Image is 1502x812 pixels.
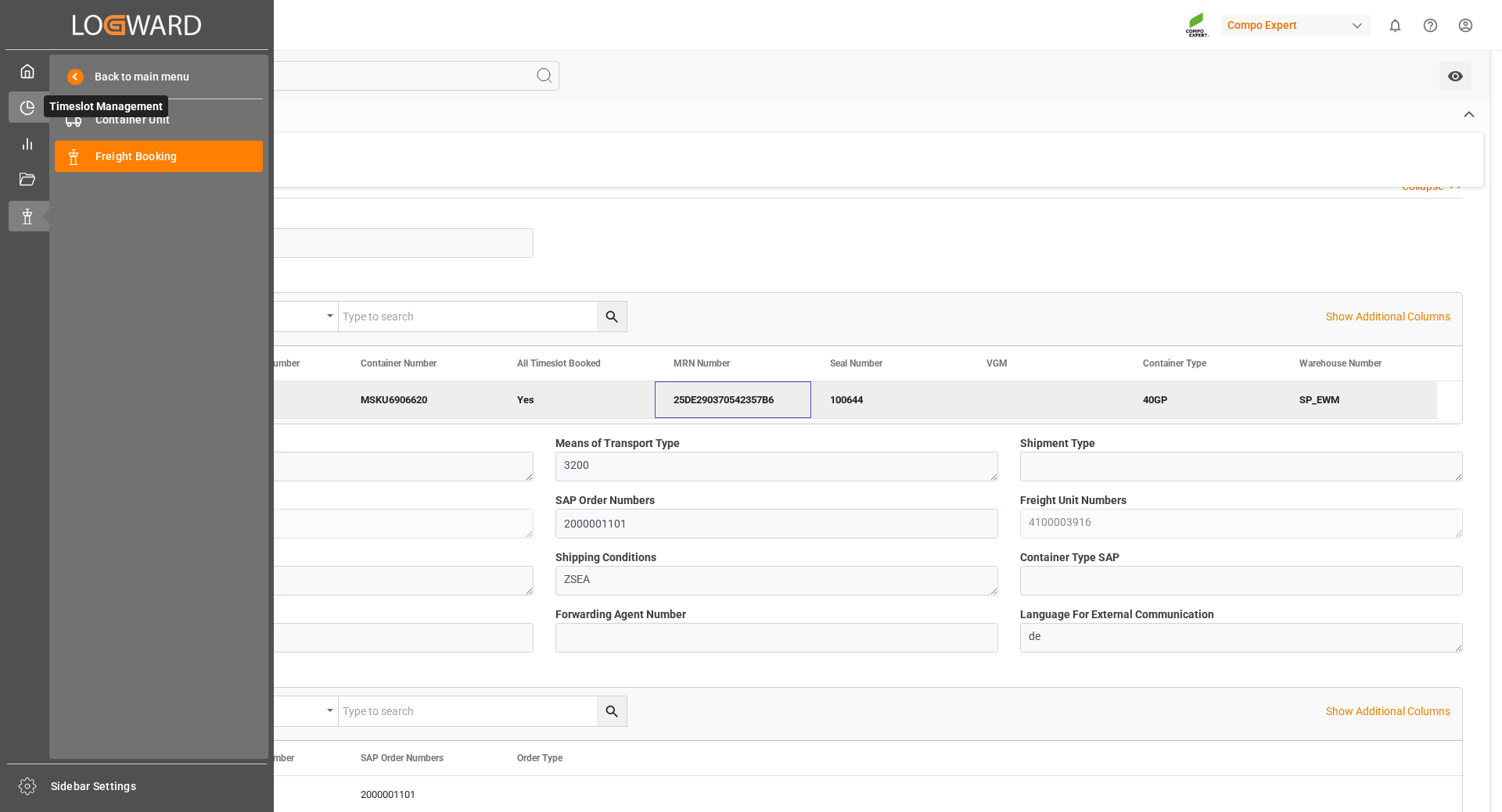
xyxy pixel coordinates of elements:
span: Order Type [517,753,562,764]
span: SAP Order Numbers [361,753,444,764]
textarea: ZSEA [555,566,998,596]
span: Container Type SAP [1020,549,1119,566]
button: open menu [1439,61,1471,91]
span: Container Number [361,358,437,369]
div: 100644 [811,381,968,418]
span: Language For External Communication [1020,606,1214,623]
span: SAP Order Numbers [555,492,655,509]
div: Compo Expert [1221,14,1371,37]
span: All Timeslot Booked [517,358,601,369]
span: Container Type [1143,358,1206,369]
button: Compo Expert [1221,10,1378,40]
span: Sidebar Settings [51,778,268,795]
span: Back to main menu [84,69,189,85]
button: open menu [221,302,339,331]
span: Shipment Type [1020,435,1095,452]
button: show 0 new notifications [1378,8,1413,43]
div: Equals [229,305,322,323]
a: My Cockpit [9,55,265,86]
button: Help Center [1413,8,1448,43]
div: 40GP [1143,382,1262,418]
button: search button [597,302,627,331]
div: SP_EWM [1281,381,1437,418]
button: search button [597,696,627,726]
div: Press SPACE to deselect this row. [185,381,1437,419]
button: open menu [221,696,339,726]
textarea: PI 45/2025 [91,509,534,538]
p: Show Additional Columns [1326,703,1450,720]
a: Freight Booking [55,141,263,171]
div: 25DE290370542357B6 [655,381,811,418]
div: Yes [517,382,636,418]
a: Container Unit [55,105,263,135]
textarea: 4100003916 [1020,509,1463,538]
input: Type to search [339,302,627,331]
span: Seal Number [830,358,882,369]
input: Search Fields [72,61,559,91]
a: Timeslot ManagementTimeslot Management [9,91,265,122]
div: Equals [229,699,322,717]
input: Type to search [339,696,627,726]
span: Means of Transport Type [555,435,680,452]
span: MRN Number [674,358,730,369]
textarea: 3200 [555,452,998,481]
p: Show Additional Columns [1326,309,1450,325]
span: Shipping Conditions [555,549,656,566]
textarea: de [1020,623,1463,653]
textarea: ZSEA [91,452,534,481]
img: Screenshot%202023-09-29%20at%2010.02.21.png_1712312052.png [1185,12,1210,39]
span: Forwarding Agent Number [555,606,686,623]
span: VGM [986,358,1008,369]
span: Freight Unit Numbers [1020,492,1126,509]
span: Freight Booking [95,148,264,165]
div: MSKU6906620 [342,381,498,418]
span: Timeslot Management [44,95,168,117]
span: Warehouse Number [1299,358,1382,369]
span: Container Unit [95,112,264,128]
